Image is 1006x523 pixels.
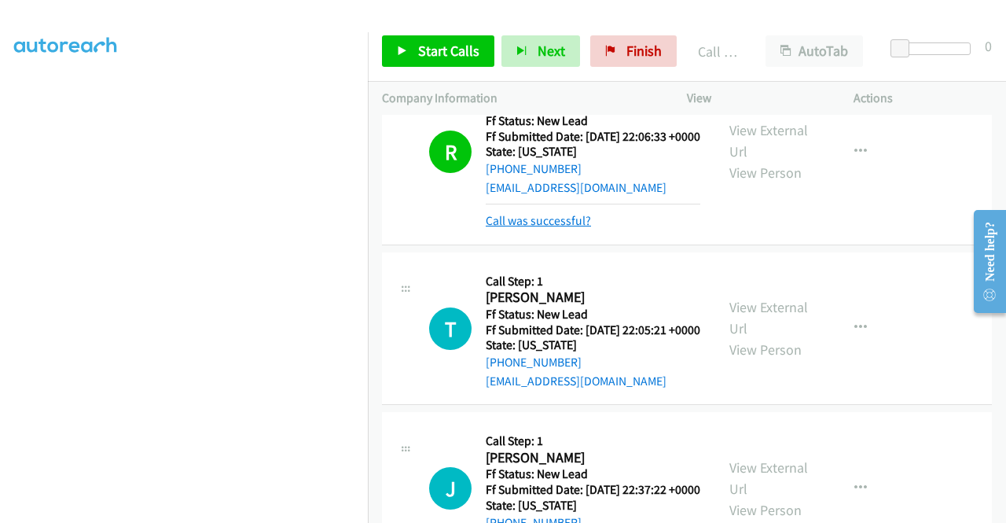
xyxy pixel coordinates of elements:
[590,35,677,67] a: Finish
[429,131,472,173] h1: R
[429,308,472,350] h1: T
[985,35,992,57] div: 0
[486,213,591,228] a: Call was successful?
[486,337,700,353] h5: State: [US_STATE]
[729,164,802,182] a: View Person
[854,89,992,108] p: Actions
[418,42,479,60] span: Start Calls
[486,161,582,176] a: [PHONE_NUMBER]
[429,308,472,350] div: The call is yet to be attempted
[729,298,808,337] a: View External Url
[382,89,659,108] p: Company Information
[486,180,666,195] a: [EMAIL_ADDRESS][DOMAIN_NAME]
[729,501,802,519] a: View Person
[486,449,700,467] h2: [PERSON_NAME]
[729,341,802,359] a: View Person
[486,355,582,370] a: [PHONE_NUMBER]
[486,322,700,338] h5: Ff Submitted Date: [DATE] 22:05:21 +0000
[486,144,700,160] h5: State: [US_STATE]
[486,129,700,145] h5: Ff Submitted Date: [DATE] 22:06:33 +0000
[486,482,700,498] h5: Ff Submitted Date: [DATE] 22:37:22 +0000
[382,35,494,67] a: Start Calls
[429,467,472,510] div: The call is yet to be attempted
[486,274,700,289] h5: Call Step: 1
[687,89,825,108] p: View
[486,374,666,389] a: [EMAIL_ADDRESS][DOMAIN_NAME]
[486,433,700,449] h5: Call Step: 1
[729,121,808,160] a: View External Url
[898,42,971,55] div: Delay between calls (in seconds)
[626,42,662,60] span: Finish
[486,498,700,514] h5: State: [US_STATE]
[486,307,700,322] h5: Ff Status: New Lead
[486,113,700,129] h5: Ff Status: New Lead
[729,459,808,498] a: View External Url
[961,199,1006,324] iframe: Resource Center
[538,42,565,60] span: Next
[486,289,700,307] h2: [PERSON_NAME]
[766,35,863,67] button: AutoTab
[486,466,700,482] h5: Ff Status: New Lead
[698,41,737,62] p: Call Completed
[429,467,472,510] h1: J
[501,35,580,67] button: Next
